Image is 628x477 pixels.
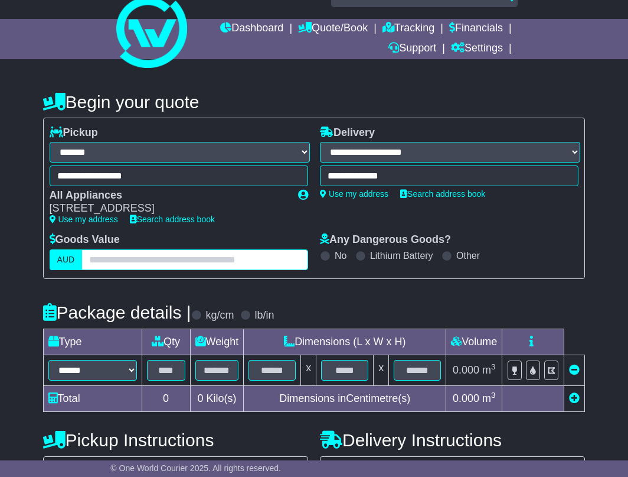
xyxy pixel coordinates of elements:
[43,303,191,322] h4: Package details |
[400,189,485,199] a: Search address book
[255,309,274,322] label: lb/in
[43,329,142,355] td: Type
[456,250,480,261] label: Other
[43,92,586,112] h4: Begin your quote
[142,385,190,411] td: 0
[320,126,375,139] label: Delivery
[130,215,215,224] a: Search address book
[220,19,283,39] a: Dashboard
[50,126,98,139] label: Pickup
[320,233,451,246] label: Any Dangerous Goods?
[374,355,389,385] td: x
[449,19,503,39] a: Financials
[43,385,142,411] td: Total
[50,202,286,215] div: [STREET_ADDRESS]
[43,430,308,450] h4: Pickup Instructions
[190,329,244,355] td: Weight
[388,39,436,59] a: Support
[206,309,234,322] label: kg/cm
[298,19,368,39] a: Quote/Book
[50,215,118,224] a: Use my address
[301,355,316,385] td: x
[142,329,190,355] td: Qty
[446,329,502,355] td: Volume
[50,233,120,246] label: Goods Value
[50,249,83,270] label: AUD
[190,385,244,411] td: Kilo(s)
[569,364,580,376] a: Remove this item
[50,189,286,202] div: All Appliances
[451,39,503,59] a: Settings
[320,189,388,199] a: Use my address
[320,430,585,450] h4: Delivery Instructions
[244,385,446,411] td: Dimensions in Centimetre(s)
[491,362,496,371] sup: 3
[482,392,496,404] span: m
[370,250,433,261] label: Lithium Battery
[197,392,203,404] span: 0
[335,250,346,261] label: No
[569,392,580,404] a: Add new item
[244,329,446,355] td: Dimensions (L x W x H)
[482,364,496,376] span: m
[453,392,479,404] span: 0.000
[110,463,281,473] span: © One World Courier 2025. All rights reserved.
[491,391,496,400] sup: 3
[382,19,434,39] a: Tracking
[453,364,479,376] span: 0.000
